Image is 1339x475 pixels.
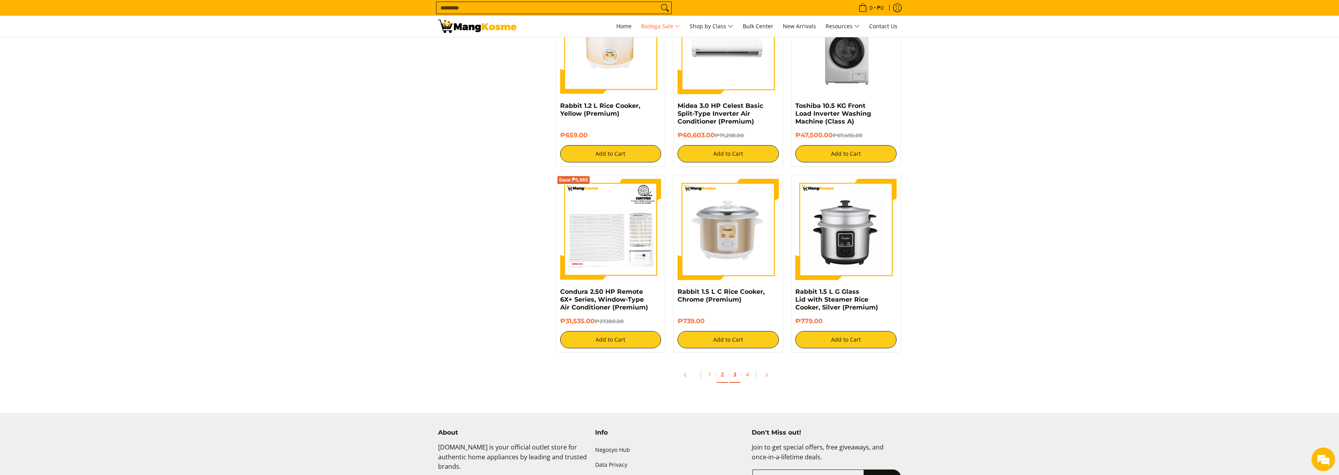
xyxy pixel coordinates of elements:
ul: Pagination [552,364,905,389]
del: ₱67,495.00 [833,132,862,138]
a: 3 [729,367,740,383]
span: Home [616,22,632,30]
a: Resources [822,16,864,37]
span: Contact Us [869,22,897,30]
h6: ₱739.00 [678,317,779,325]
button: Add to Cart [795,145,897,162]
a: Data Privacy [595,457,744,472]
h6: ₱31,535.00 [560,317,661,325]
span: Shop by Class [690,22,733,31]
h6: ₱47,500.00 [795,131,897,139]
button: Add to Cart [795,331,897,348]
p: Join to get special offers, free giveaways, and once-in-a-lifetime deals. [752,442,901,470]
h4: About [438,429,587,437]
a: Rabbit 1.5 L C Rice Cooker, Chrome (Premium) [678,288,765,303]
a: Bodega Sale [637,16,684,37]
h6: ₱779.00 [795,317,897,325]
del: ₱71,298.00 [715,132,744,138]
span: Bodega Sale [641,22,680,31]
a: 1 [704,367,715,382]
h4: Info [595,429,744,437]
em: Submit [115,242,142,252]
button: Add to Cart [560,331,661,348]
span: • [856,4,886,12]
button: Add to Cart [678,145,779,162]
div: Minimize live chat window [129,4,148,23]
button: Search [659,2,671,14]
span: Resources [826,22,860,31]
a: New Arrivals [779,16,820,37]
span: · [715,371,717,378]
a: Condura 2.50 HP Remote 6X+ Series, Window-Type Air Conditioner (Premium) [560,288,648,311]
textarea: Type your message and click 'Submit' [4,214,150,242]
span: 0 [868,5,874,11]
a: 2 [717,367,728,383]
a: Contact Us [865,16,901,37]
button: Add to Cart [678,331,779,348]
a: Rabbit 1.5 L G Glass Lid with Steamer Rice Cooker, Silver (Premium) [795,288,878,311]
a: Toshiba 10.5 KG Front Load Inverter Washing Machine (Class A) [795,102,871,125]
h6: ₱60,603.00 [678,131,779,139]
button: Add to Cart [560,145,661,162]
nav: Main Menu [524,16,901,37]
span: · [740,371,742,378]
a: Home [612,16,636,37]
span: ₱0 [876,5,885,11]
div: Leave a message [41,44,132,54]
a: Rabbit 1.2 L Rice Cooker, Yellow (Premium) [560,102,640,117]
img: https://mangkosme.com/products/rabbit-1-5-l-g-glass-lid-with-steamer-rice-cooker-silver-class-a [795,179,897,280]
h6: ₱659.00 [560,131,661,139]
img: Condura 2.50 HP Remote 6X+ Series, Window-Type Air Conditioner (Premium) [560,179,661,280]
span: We are offline. Please leave us a message. [16,99,137,178]
del: ₱37,100.00 [595,318,624,324]
a: Shop by Class [686,16,737,37]
span: · [728,371,729,378]
a: Midea 3.0 HP Celest Basic Split-Type Inverter Air Conditioner (Premium) [678,102,763,125]
a: 4 [742,367,753,382]
a: Negosyo Hub [595,442,744,457]
a: Bulk Center [739,16,777,37]
h4: Don't Miss out! [752,429,901,437]
img: https://mangkosme.com/products/rabbit-1-5-l-c-rice-cooker-chrome-class-a [678,179,779,280]
span: New Arrivals [783,22,816,30]
span: Bulk Center [743,22,773,30]
img: Bodega Sale l Mang Kosme: Cost-Efficient &amp; Quality Home Appliances | Page 2 [438,20,517,33]
span: Save ₱5,565 [559,178,588,182]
